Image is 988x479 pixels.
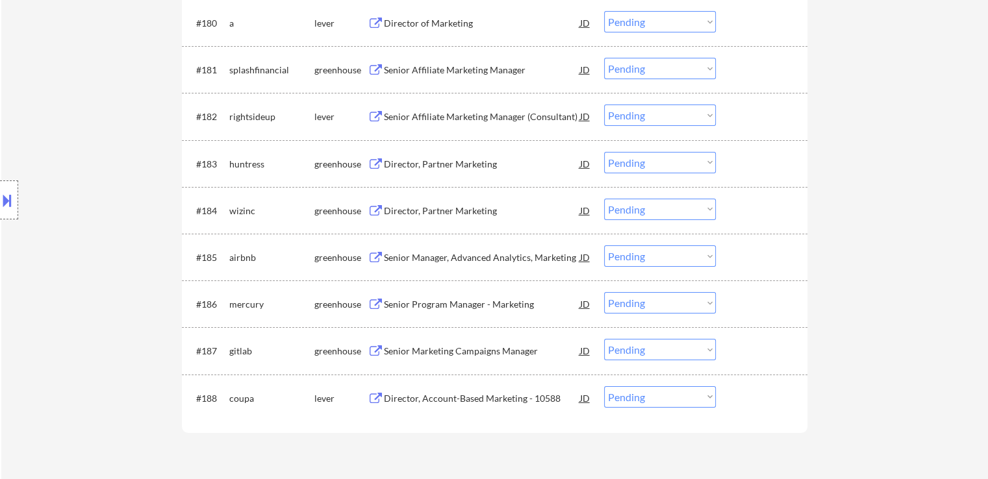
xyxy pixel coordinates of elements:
div: Senior Program Manager - Marketing [384,298,580,311]
div: Senior Marketing Campaigns Manager [384,345,580,358]
div: JD [579,58,592,81]
div: a [229,17,314,30]
div: gitlab [229,345,314,358]
div: greenhouse [314,204,368,217]
div: #181 [196,64,219,77]
div: Director, Account-Based Marketing - 10588 [384,392,580,405]
div: #180 [196,17,219,30]
div: JD [579,245,592,269]
div: JD [579,152,592,175]
div: lever [314,17,368,30]
div: greenhouse [314,158,368,171]
div: Director, Partner Marketing [384,158,580,171]
div: #188 [196,392,219,405]
div: JD [579,339,592,362]
div: lever [314,110,368,123]
div: airbnb [229,251,314,264]
div: JD [579,11,592,34]
div: Director of Marketing [384,17,580,30]
div: greenhouse [314,345,368,358]
div: huntress [229,158,314,171]
div: Senior Affiliate Marketing Manager (Consultant) [384,110,580,123]
div: Senior Manager, Advanced Analytics, Marketing [384,251,580,264]
div: mercury [229,298,314,311]
div: greenhouse [314,298,368,311]
div: JD [579,199,592,222]
div: greenhouse [314,251,368,264]
div: JD [579,292,592,315]
div: Director, Partner Marketing [384,204,580,217]
div: greenhouse [314,64,368,77]
div: lever [314,392,368,405]
div: splashfinancial [229,64,314,77]
div: JD [579,104,592,128]
div: rightsideup [229,110,314,123]
div: Senior Affiliate Marketing Manager [384,64,580,77]
div: wizinc [229,204,314,217]
div: JD [579,386,592,410]
div: #187 [196,345,219,358]
div: coupa [229,392,314,405]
